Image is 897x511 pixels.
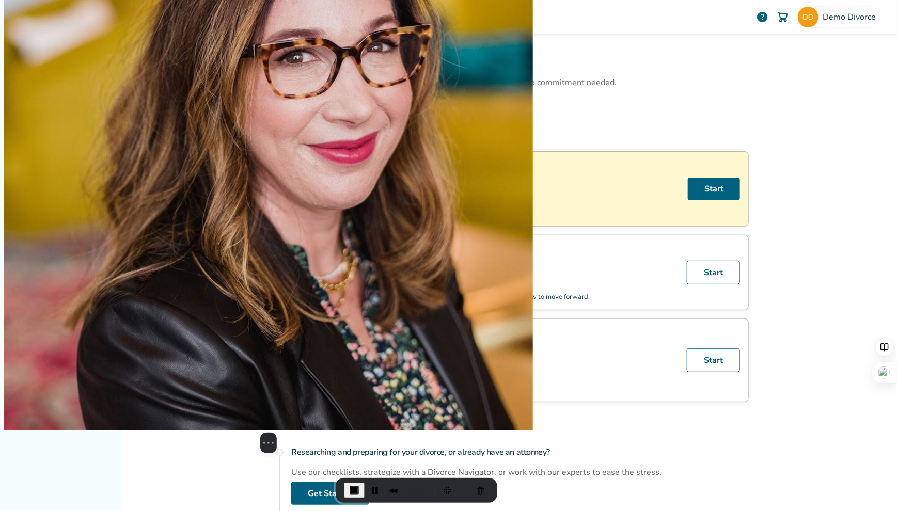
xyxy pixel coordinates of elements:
[798,7,819,27] img: Demo Divorce
[823,11,880,23] span: Demo Divorce
[756,11,768,23] a: help
[688,178,740,200] a: Start
[845,461,897,511] iframe: Chat Widget
[687,261,740,284] a: Start
[687,348,740,372] a: Start
[777,11,789,23] img: Cart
